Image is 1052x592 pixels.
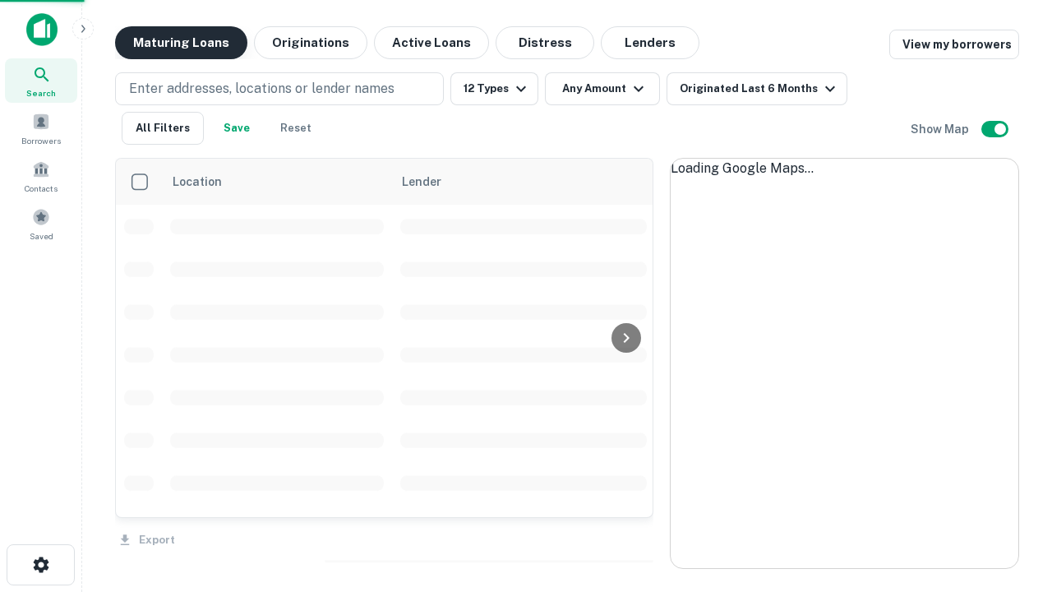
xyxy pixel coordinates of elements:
button: Distress [496,26,594,59]
button: Save your search to get updates of matches that match your search criteria. [210,112,263,145]
span: Contacts [25,182,58,195]
button: Originations [254,26,367,59]
button: 12 Types [450,72,538,105]
button: Reset [270,112,322,145]
h6: Show Map [911,120,971,138]
div: Originated Last 6 Months [680,79,840,99]
a: Contacts [5,154,77,198]
button: Enter addresses, locations or lender names [115,72,444,105]
a: Search [5,58,77,103]
span: Lender [402,172,441,192]
button: Originated Last 6 Months [667,72,847,105]
a: Borrowers [5,106,77,150]
button: Active Loans [374,26,489,59]
a: View my borrowers [889,30,1019,59]
span: Saved [30,229,53,243]
button: Maturing Loans [115,26,247,59]
span: Location [172,172,243,192]
a: Saved [5,201,77,246]
iframe: Chat Widget [970,460,1052,539]
button: Any Amount [545,72,660,105]
span: Search [26,86,56,99]
span: Borrowers [21,134,61,147]
th: Location [162,159,392,205]
p: Enter addresses, locations or lender names [129,79,394,99]
div: Loading Google Maps... [671,159,1018,178]
button: All Filters [122,112,204,145]
img: capitalize-icon.png [26,13,58,46]
button: Lenders [601,26,699,59]
th: Lender [392,159,655,205]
